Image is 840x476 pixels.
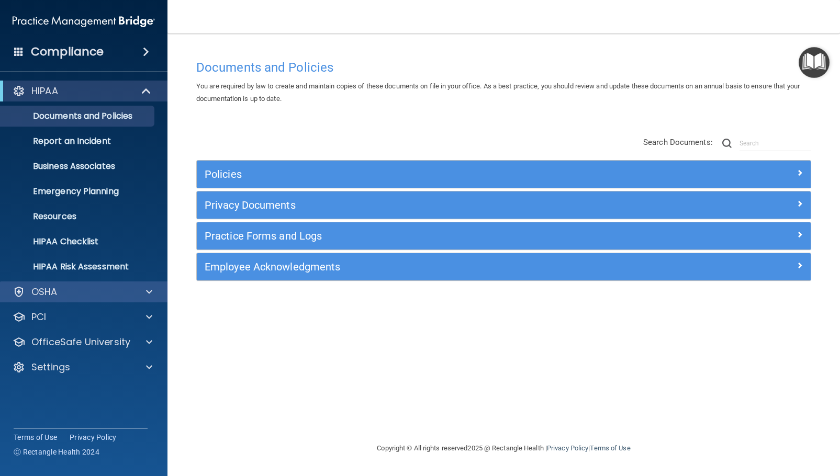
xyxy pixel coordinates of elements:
span: Search Documents: [643,138,713,147]
a: HIPAA [13,85,152,97]
div: Copyright © All rights reserved 2025 @ Rectangle Health | | [313,432,695,465]
a: OSHA [13,286,152,298]
h4: Documents and Policies [196,61,811,74]
p: HIPAA Checklist [7,236,150,247]
h5: Policies [205,168,649,180]
p: OfficeSafe University [31,336,130,348]
a: Practice Forms and Logs [205,228,803,244]
a: OfficeSafe University [13,336,152,348]
a: Terms of Use [14,432,57,443]
h5: Privacy Documents [205,199,649,211]
span: You are required by law to create and maintain copies of these documents on file in your office. ... [196,82,800,103]
p: Settings [31,361,70,373]
p: Documents and Policies [7,111,150,121]
p: PCI [31,311,46,323]
a: Privacy Documents [205,197,803,213]
h4: Compliance [31,44,104,59]
h5: Employee Acknowledgments [205,261,649,273]
p: Emergency Planning [7,186,150,197]
span: Ⓒ Rectangle Health 2024 [14,447,99,457]
p: HIPAA [31,85,58,97]
a: Privacy Policy [70,432,117,443]
p: Business Associates [7,161,150,172]
p: OSHA [31,286,58,298]
a: Employee Acknowledgments [205,258,803,275]
p: Report an Incident [7,136,150,146]
a: Settings [13,361,152,373]
button: Open Resource Center [799,47,830,78]
a: Policies [205,166,803,183]
a: Privacy Policy [547,444,588,452]
a: Terms of Use [590,444,630,452]
img: PMB logo [13,11,155,32]
p: Resources [7,211,150,222]
h5: Practice Forms and Logs [205,230,649,242]
input: Search [740,135,811,151]
p: HIPAA Risk Assessment [7,262,150,272]
a: PCI [13,311,152,323]
img: ic-search.3b580494.png [722,139,732,148]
